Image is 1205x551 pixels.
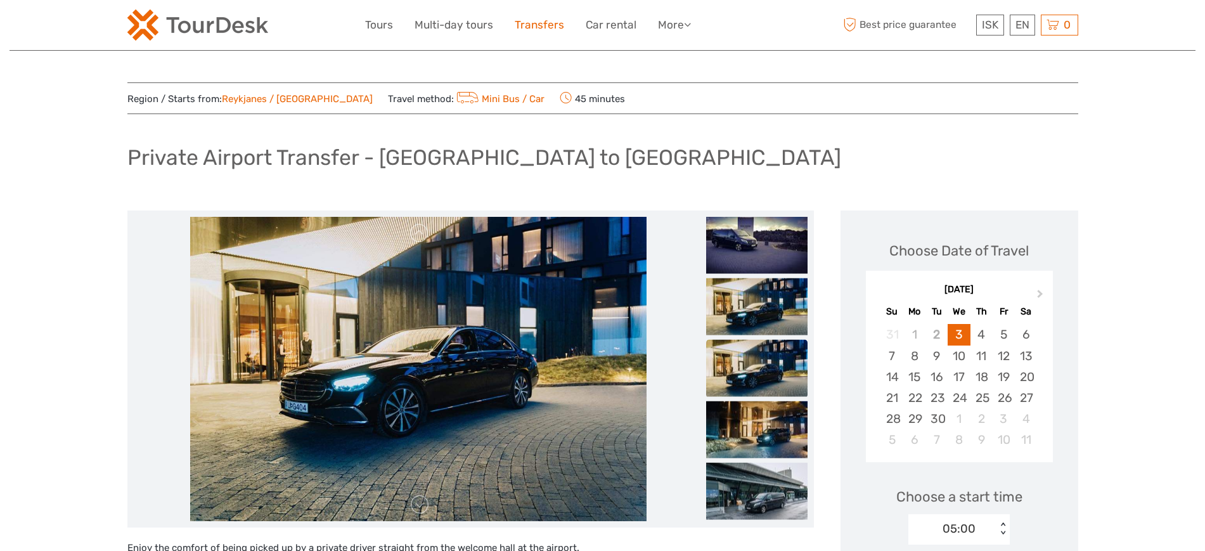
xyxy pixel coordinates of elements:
[881,366,903,387] div: Choose Sunday, September 14th, 2025
[1031,287,1052,307] button: Next Month
[970,346,993,366] div: Choose Thursday, September 11th, 2025
[970,408,993,429] div: Choose Thursday, October 2nd, 2025
[1015,408,1037,429] div: Choose Saturday, October 4th, 2025
[454,93,545,105] a: Mini Bus / Car
[388,89,545,107] span: Travel method:
[970,303,993,320] div: Th
[1015,429,1037,450] div: Choose Saturday, October 11th, 2025
[982,18,998,31] span: ISK
[903,366,925,387] div: Choose Monday, September 15th, 2025
[998,522,1008,536] div: < >
[127,10,268,41] img: 120-15d4194f-c635-41b9-a512-a3cb382bfb57_logo_small.png
[903,324,925,345] div: Not available Monday, September 1st, 2025
[866,283,1053,297] div: [DATE]
[881,346,903,366] div: Choose Sunday, September 7th, 2025
[706,340,808,397] img: 6753475544474535b87e047c1beee227_slider_thumbnail.jpeg
[706,401,808,458] img: 71aa0f482582449abdb268dcf9e3cf8a_slider_thumbnail.jpeg
[903,429,925,450] div: Choose Monday, October 6th, 2025
[127,93,373,106] span: Region / Starts from:
[948,303,970,320] div: We
[970,366,993,387] div: Choose Thursday, September 18th, 2025
[948,324,970,345] div: Choose Wednesday, September 3rd, 2025
[925,324,948,345] div: Not available Tuesday, September 2nd, 2025
[190,217,647,521] img: 6753475544474535b87e047c1beee227_main_slider.jpeg
[560,89,625,107] span: 45 minutes
[993,408,1015,429] div: Choose Friday, October 3rd, 2025
[993,324,1015,345] div: Choose Friday, September 5th, 2025
[970,324,993,345] div: Choose Thursday, September 4th, 2025
[1015,366,1037,387] div: Choose Saturday, September 20th, 2025
[365,16,393,34] a: Tours
[889,241,1029,261] div: Choose Date of Travel
[1015,324,1037,345] div: Choose Saturday, September 6th, 2025
[948,408,970,429] div: Choose Wednesday, October 1st, 2025
[706,217,808,274] img: b0440060a96740b0b900286ee658dd10_slider_thumbnail.jpeg
[870,324,1048,450] div: month 2025-09
[896,487,1022,507] span: Choose a start time
[1062,18,1073,31] span: 0
[881,324,903,345] div: Not available Sunday, August 31st, 2025
[1015,303,1037,320] div: Sa
[925,346,948,366] div: Choose Tuesday, September 9th, 2025
[993,346,1015,366] div: Choose Friday, September 12th, 2025
[948,429,970,450] div: Choose Wednesday, October 8th, 2025
[993,303,1015,320] div: Fr
[1015,387,1037,408] div: Choose Saturday, September 27th, 2025
[18,22,143,32] p: We're away right now. Please check back later!
[948,366,970,387] div: Choose Wednesday, September 17th, 2025
[881,408,903,429] div: Choose Sunday, September 28th, 2025
[706,463,808,520] img: 378a844c036c45d2993344ad2d676681_slider_thumbnail.jpeg
[993,429,1015,450] div: Choose Friday, October 10th, 2025
[881,387,903,408] div: Choose Sunday, September 21st, 2025
[903,346,925,366] div: Choose Monday, September 8th, 2025
[586,16,636,34] a: Car rental
[925,387,948,408] div: Choose Tuesday, September 23rd, 2025
[903,303,925,320] div: Mo
[515,16,564,34] a: Transfers
[925,366,948,387] div: Choose Tuesday, September 16th, 2025
[415,16,493,34] a: Multi-day tours
[881,429,903,450] div: Choose Sunday, October 5th, 2025
[222,93,373,105] a: Reykjanes / [GEOGRAPHIC_DATA]
[1015,346,1037,366] div: Choose Saturday, September 13th, 2025
[993,387,1015,408] div: Choose Friday, September 26th, 2025
[925,303,948,320] div: Tu
[903,387,925,408] div: Choose Monday, September 22nd, 2025
[658,16,691,34] a: More
[925,429,948,450] div: Choose Tuesday, October 7th, 2025
[993,366,1015,387] div: Choose Friday, September 19th, 2025
[881,303,903,320] div: Su
[1010,15,1035,36] div: EN
[970,387,993,408] div: Choose Thursday, September 25th, 2025
[948,346,970,366] div: Choose Wednesday, September 10th, 2025
[841,15,973,36] span: Best price guarantee
[127,145,841,171] h1: Private Airport Transfer - [GEOGRAPHIC_DATA] to [GEOGRAPHIC_DATA]
[948,387,970,408] div: Choose Wednesday, September 24th, 2025
[943,521,976,537] div: 05:00
[903,408,925,429] div: Choose Monday, September 29th, 2025
[925,408,948,429] div: Choose Tuesday, September 30th, 2025
[706,278,808,335] img: bb7e82e5124145e5901701764a956d0f_slider_thumbnail.jpg
[970,429,993,450] div: Choose Thursday, October 9th, 2025
[146,20,161,35] button: Open LiveChat chat widget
